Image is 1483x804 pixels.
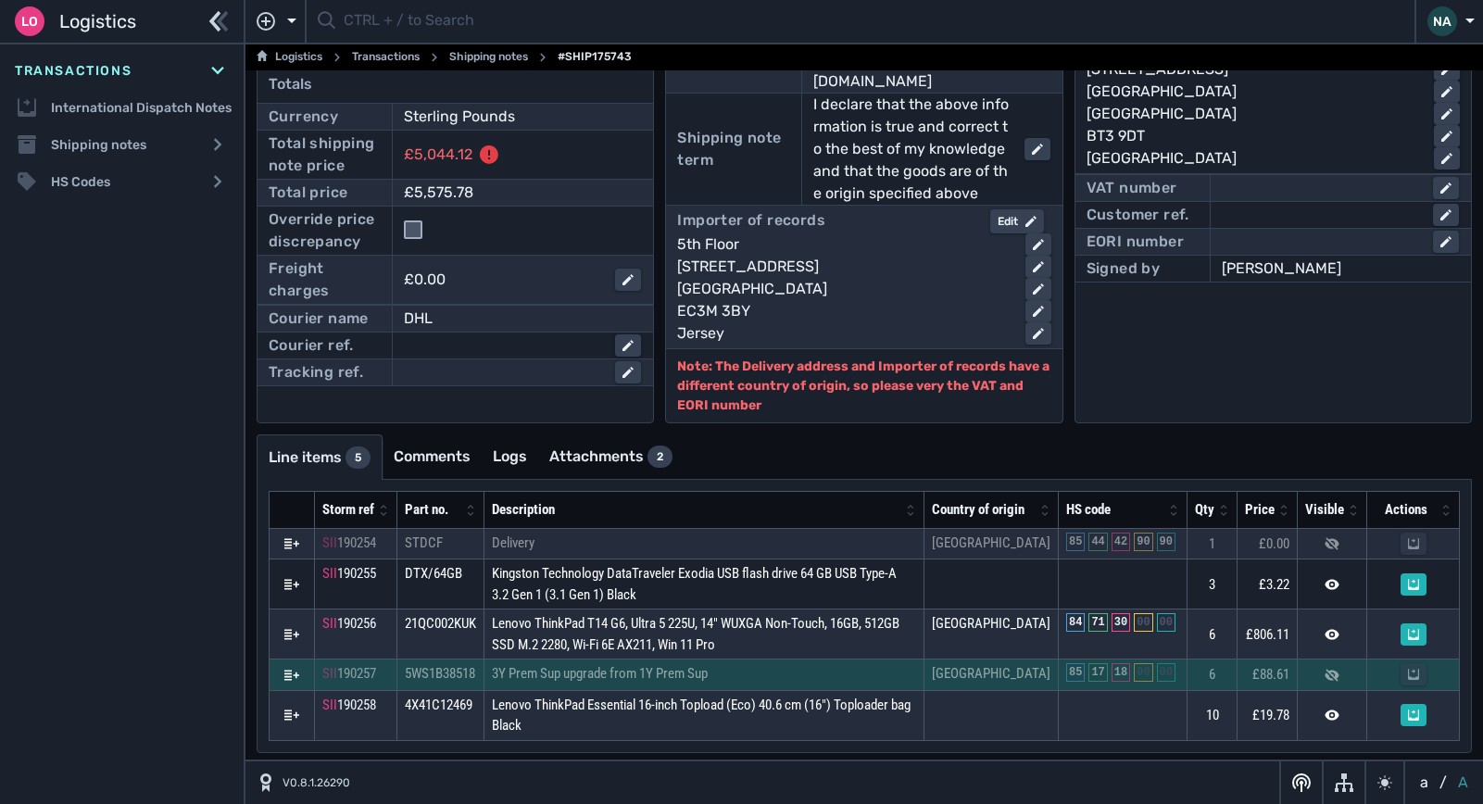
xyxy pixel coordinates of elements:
[344,4,1403,40] input: CTRL + / to Search
[1066,533,1085,551] div: 85
[1209,535,1215,552] span: 1
[257,46,322,69] a: Logistics
[283,774,350,791] span: V0.8.1.26290
[404,182,615,204] div: £5,575.78
[1209,666,1215,683] span: 6
[677,300,1010,322] div: EC3M 3BY
[1088,613,1107,632] div: 71
[492,697,911,735] span: Lenovo ThinkPad Essential 16-inch Topload (Eco) 40.6 cm (16") Toploader bag Black
[1088,533,1107,551] div: 44
[647,446,672,468] div: 2
[1112,663,1130,682] div: 18
[405,697,472,713] span: 4X41C12469
[1066,613,1085,632] div: 84
[337,665,376,682] span: 190257
[1454,772,1472,794] button: A
[269,132,381,177] div: Total shipping note price
[1134,663,1152,682] div: 00
[1246,626,1289,643] span: £806.11
[1439,772,1447,794] span: /
[492,665,708,682] span: 3Y Prem Sup upgrade from 1Y Prem Sup
[1157,613,1175,632] div: 00
[1066,663,1085,682] div: 85
[492,565,897,603] span: Kingston Technology DataTraveler Exodia USB flash drive 64 GB USB Type-A 3.2 Gen 1 (3.1 Gen 1) Black
[492,499,901,521] div: Description
[1222,258,1459,280] div: [PERSON_NAME]
[677,357,1050,415] p: Note: The Delivery address and Importer of records have a different country of origin, so please ...
[1087,103,1419,125] div: [GEOGRAPHIC_DATA]
[383,434,482,479] a: Comments
[258,435,382,480] a: Line items5
[558,46,632,69] span: #SHIP175743
[404,106,615,128] div: Sterling Pounds
[1066,499,1164,521] div: HS code
[1087,204,1189,226] div: Customer ref.
[677,278,1010,300] div: [GEOGRAPHIC_DATA]
[932,534,1050,551] span: [GEOGRAPHIC_DATA]
[1087,231,1184,253] div: EORI number
[990,209,1044,233] button: Edit
[1157,533,1175,551] div: 90
[404,144,472,166] div: £5,044.12
[1195,499,1214,521] div: Qty
[932,499,1036,521] div: Country of origin
[677,209,825,233] div: Importer of records
[677,256,1010,278] div: [STREET_ADDRESS]
[1305,499,1344,521] div: Visible
[1087,81,1419,103] div: [GEOGRAPHIC_DATA]
[677,233,1010,256] div: 5th Floor
[322,534,337,551] span: SII
[492,615,899,653] span: Lenovo ThinkPad T14 G6, Ultra 5 225U, 14" WUXGA Non-Touch, 16GB, 512GB SSD M.2 2280, Wi-Fi 6E AX2...
[1206,707,1219,723] span: 10
[1259,576,1289,593] span: £3.22
[322,565,337,582] span: SII
[1427,6,1457,36] div: NA
[352,46,420,69] a: Transactions
[405,615,476,632] span: 21QC002KUK
[322,697,337,713] span: SII
[492,534,534,551] span: Delivery
[269,66,642,103] div: Totals
[269,106,338,128] div: Currency
[449,46,528,69] a: Shipping notes
[269,182,347,204] div: Total price
[1112,533,1130,551] div: 42
[269,258,381,302] div: Freight charges
[677,322,1010,345] div: Jersey
[15,6,44,36] div: Lo
[322,665,337,682] span: SII
[1134,613,1152,632] div: 00
[1259,535,1289,552] span: £0.00
[1209,576,1215,593] span: 3
[269,308,369,330] div: Courier name
[1087,147,1419,170] div: [GEOGRAPHIC_DATA]
[404,308,641,330] div: DHL
[405,665,475,682] span: 5WS1B38518
[677,127,789,171] div: Shipping note term
[346,446,371,469] div: 5
[1088,663,1107,682] div: 17
[269,208,381,253] div: Override price discrepancy
[1252,666,1289,683] span: £88.61
[322,499,374,521] div: Storm ref
[998,213,1037,230] div: Edit
[813,94,1010,205] div: I declare that the above information is true and correct to the best of my knowledge and that the...
[337,697,376,713] span: 190258
[1252,707,1289,723] span: £19.78
[405,565,462,582] span: DTX/64GB
[538,434,684,479] a: Attachments2
[482,434,538,479] a: Logs
[1087,125,1419,147] div: BT3 9DT
[59,7,136,35] span: Logistics
[322,615,337,632] span: SII
[1245,499,1275,521] div: Price
[1375,499,1437,521] div: Actions
[1134,533,1152,551] div: 90
[405,534,443,551] span: STDCF
[1112,613,1130,632] div: 30
[932,615,1050,632] span: [GEOGRAPHIC_DATA]
[337,615,376,632] span: 190256
[337,534,376,551] span: 190254
[405,499,461,521] div: Part no.
[932,665,1050,682] span: [GEOGRAPHIC_DATA]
